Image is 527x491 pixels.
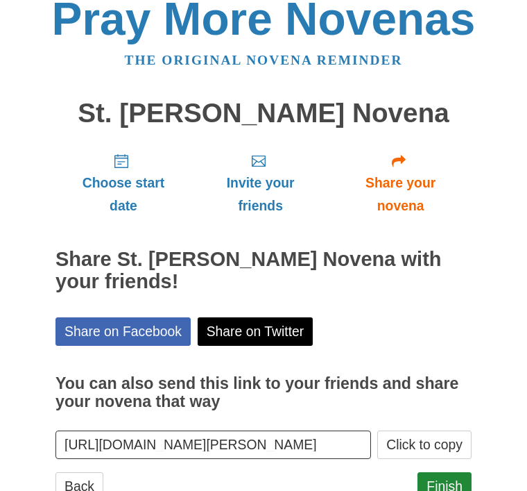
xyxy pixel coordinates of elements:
[205,172,316,217] span: Invite your friends
[55,142,191,224] a: Choose start date
[55,317,191,346] a: Share on Facebook
[191,142,329,224] a: Invite your friends
[69,172,178,217] span: Choose start date
[198,317,313,346] a: Share on Twitter
[55,99,472,128] h1: St. [PERSON_NAME] Novena
[125,53,403,67] a: The original novena reminder
[343,172,458,217] span: Share your novena
[377,431,472,459] button: Click to copy
[329,142,472,224] a: Share your novena
[55,375,472,410] h3: You can also send this link to your friends and share your novena that way
[55,249,472,293] h2: Share St. [PERSON_NAME] Novena with your friends!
